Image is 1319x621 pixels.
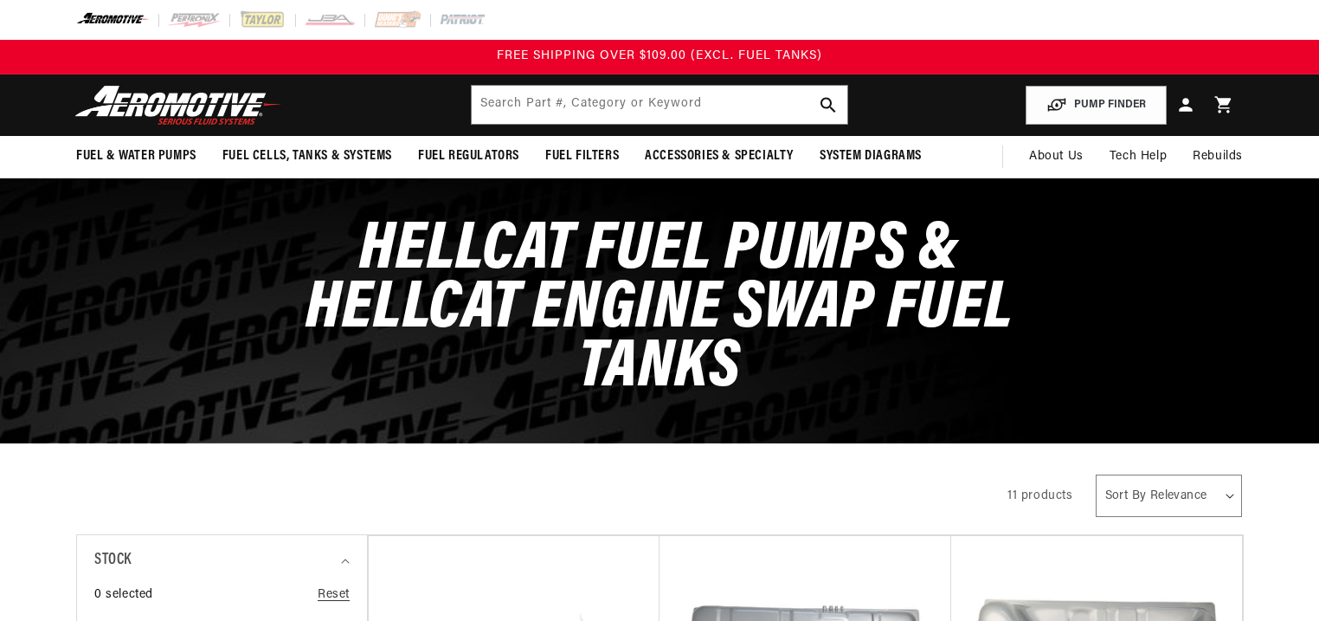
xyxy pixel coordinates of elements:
span: Fuel & Water Pumps [76,147,196,165]
summary: Fuel Cells, Tanks & Systems [209,136,405,177]
span: Rebuilds [1193,147,1243,166]
span: Fuel Filters [545,147,619,165]
summary: System Diagrams [807,136,935,177]
span: About Us [1029,150,1084,163]
button: PUMP FINDER [1026,86,1167,125]
span: Stock [94,548,132,573]
span: FREE SHIPPING OVER $109.00 (EXCL. FUEL TANKS) [497,49,822,62]
span: Accessories & Specialty [645,147,794,165]
summary: Accessories & Specialty [632,136,807,177]
a: About Us [1016,136,1097,178]
summary: Fuel Regulators [405,136,532,177]
summary: Fuel & Water Pumps [63,136,209,177]
span: 11 products [1007,489,1073,502]
span: Hellcat Fuel Pumps & Hellcat Engine Swap Fuel Tanks [306,217,1013,404]
button: search button [809,86,847,124]
summary: Fuel Filters [532,136,632,177]
span: 0 selected [94,585,153,605]
a: Reset [318,585,350,605]
span: Fuel Regulators [418,147,519,165]
input: Search by Part Number, Category or Keyword [472,86,847,124]
summary: Rebuilds [1180,136,1256,178]
summary: Tech Help [1097,136,1180,178]
span: Tech Help [1110,147,1167,166]
span: Fuel Cells, Tanks & Systems [222,147,392,165]
summary: Stock (0 selected) [94,535,350,586]
img: Aeromotive [70,85,286,126]
span: System Diagrams [820,147,922,165]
